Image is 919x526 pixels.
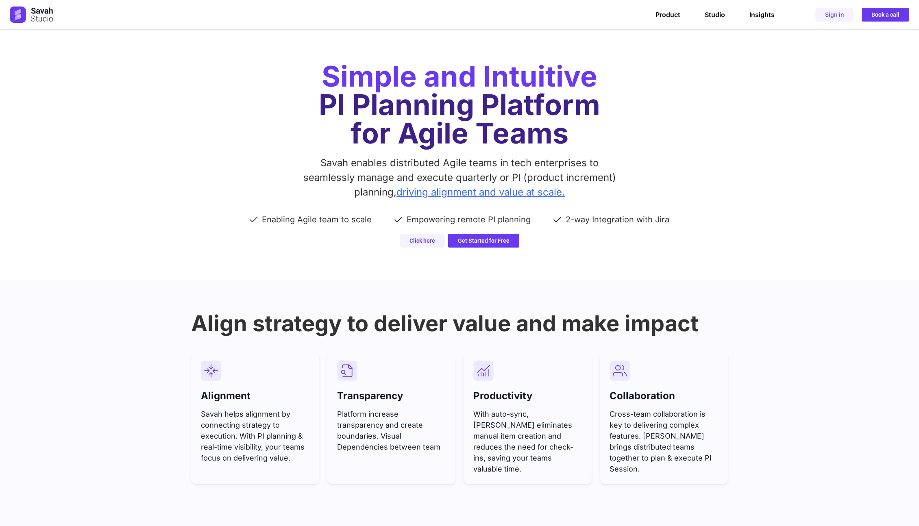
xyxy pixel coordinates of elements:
span: Sign in [825,12,844,17]
a: Get Started for Free [448,234,519,248]
span: 2-way Integration with Jira [564,213,669,226]
span: Click here [409,238,435,243]
a: Product [655,11,680,19]
span: Collaboration [610,390,675,402]
span: Alignment [201,390,250,402]
h2: Align strategy to deliver value and make impact [191,313,728,335]
p: Savah enables distributed Agile teams in tech enterprises to seamlessly manage and execute quarte... [298,156,621,200]
h1: PI Planning Platform for Agile Teams [191,62,728,148]
a: Click here [400,234,445,248]
span: Simple and Intuitive [322,59,597,93]
p: Cross-team collaboration is key to delivering complex features. [PERSON_NAME] brings distributed ... [610,409,718,474]
span: Enabling Agile team to scale [260,213,372,226]
span: driving alignment and value at scale. [396,186,565,198]
span: Get Started for Free [458,238,510,243]
a: Book a call [862,8,909,22]
a: Insights [749,11,775,19]
p: Platform increase transparency and create boundaries. Visual Dependencies between team [337,409,446,452]
span: Empowering remote PI planning [405,213,531,226]
p: With auto-sync, [PERSON_NAME] eliminates manual item creation and reduces the need for check-ins,... [473,409,582,474]
p: Savah helps alignment by connecting strategy to execution. With PI planning & real-time visibilit... [201,409,309,463]
span: Book a call [871,12,899,17]
nav: Menu [655,11,775,19]
a: Studio [705,11,725,19]
span: Transparency [337,390,403,402]
a: Sign in [815,8,854,22]
span: Productivity [473,390,532,402]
